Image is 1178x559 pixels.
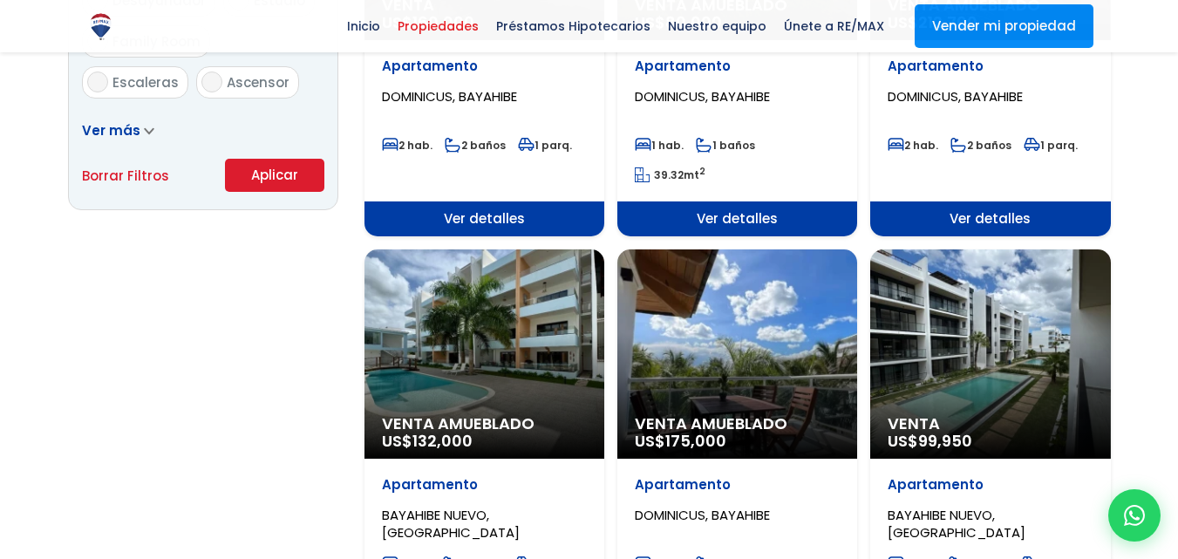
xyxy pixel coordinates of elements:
[82,165,169,187] a: Borrar Filtros
[85,11,116,42] img: Logo de REMAX
[918,430,972,452] span: 99,950
[382,138,432,153] span: 2 hab.
[665,430,726,452] span: 175,000
[888,415,1093,433] span: Venta
[659,13,775,39] span: Nuestro equipo
[635,430,726,452] span: US$
[635,58,840,75] p: Apartamento
[635,138,684,153] span: 1 hab.
[201,72,222,92] input: Ascensor
[654,167,684,182] span: 39.32
[382,506,520,542] span: BAYAHIBE NUEVO, [GEOGRAPHIC_DATA]
[888,58,1093,75] p: Apartamento
[635,87,770,106] span: DOMINICUS, BAYAHIBE
[635,167,705,182] span: mt
[225,159,324,192] button: Aplicar
[389,13,487,39] span: Propiedades
[338,13,389,39] span: Inicio
[112,73,179,92] span: Escaleras
[227,73,289,92] span: Ascensor
[888,476,1093,494] p: Apartamento
[635,476,840,494] p: Apartamento
[1024,138,1078,153] span: 1 parq.
[364,201,604,236] span: Ver detalles
[775,13,893,39] span: Únete a RE/MAX
[412,430,473,452] span: 132,000
[445,138,506,153] span: 2 baños
[915,4,1093,48] a: Vender mi propiedad
[870,201,1110,236] span: Ver detalles
[888,87,1023,106] span: DOMINICUS, BAYAHIBE
[888,138,938,153] span: 2 hab.
[82,121,154,140] a: Ver más
[382,87,517,106] span: DOMINICUS, BAYAHIBE
[518,138,572,153] span: 1 parq.
[950,138,1011,153] span: 2 baños
[382,415,587,433] span: Venta Amueblado
[888,430,972,452] span: US$
[699,165,705,178] sup: 2
[487,13,659,39] span: Préstamos Hipotecarios
[888,506,1025,542] span: BAYAHIBE NUEVO, [GEOGRAPHIC_DATA]
[635,506,770,524] span: DOMINICUS, BAYAHIBE
[635,415,840,433] span: Venta Amueblado
[617,201,857,236] span: Ver detalles
[382,476,587,494] p: Apartamento
[382,58,587,75] p: Apartamento
[696,138,755,153] span: 1 baños
[87,72,108,92] input: Escaleras
[82,121,140,140] span: Ver más
[382,430,473,452] span: US$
